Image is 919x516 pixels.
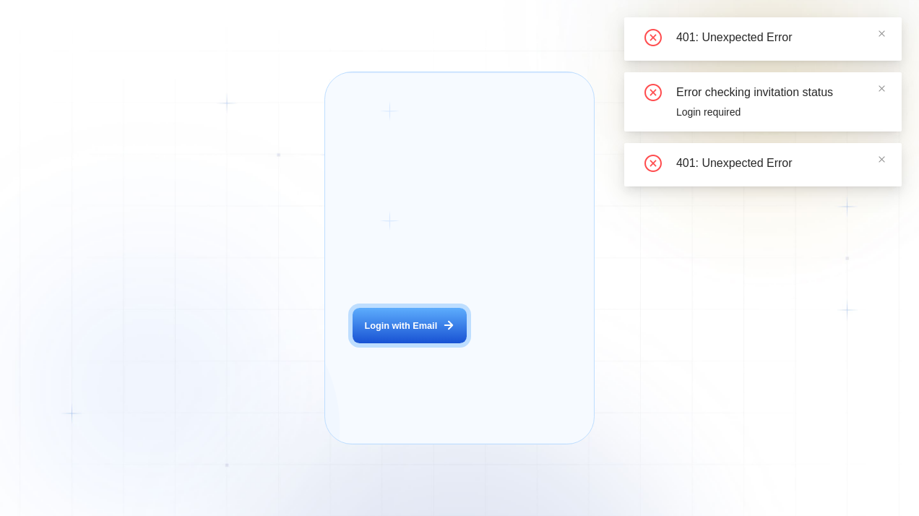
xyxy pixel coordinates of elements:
[644,155,662,172] span: close-circle
[676,84,884,101] div: Error checking invitation status
[878,155,886,163] span: close
[365,319,438,332] div: Login with Email
[878,85,886,93] span: close
[353,308,466,343] button: Login with Email
[676,29,884,46] div: 401: Unexpected Error
[644,84,662,101] span: close-circle
[676,155,884,172] div: 401: Unexpected Error
[878,30,886,38] span: close
[644,29,662,46] span: close-circle
[676,104,884,120] div: Login required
